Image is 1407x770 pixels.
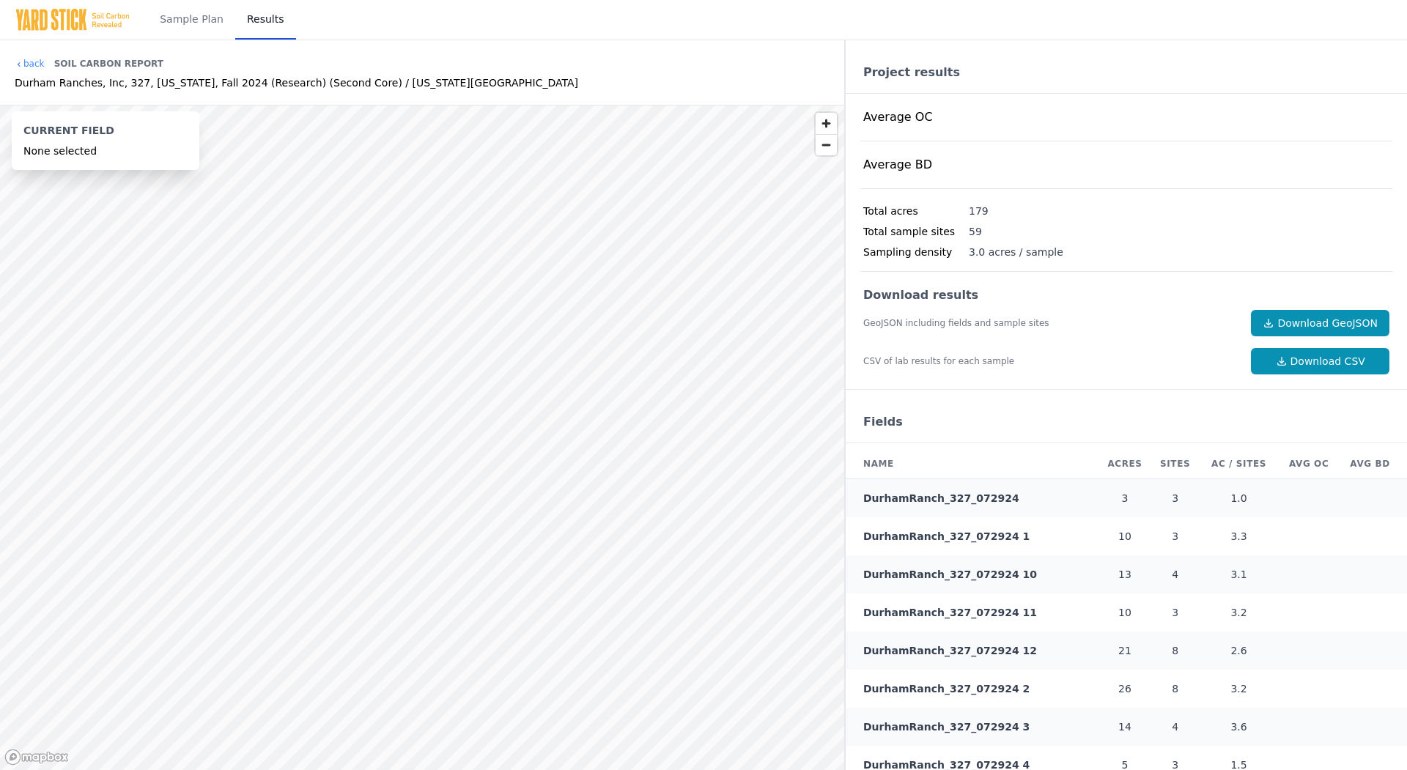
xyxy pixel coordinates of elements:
td: 10 [1098,517,1152,555]
td: 26 [1098,670,1152,708]
div: 179 [969,204,989,218]
div: Average BD [863,156,969,174]
div: Current Field [23,123,188,144]
div: GeoJSON including fields and sample sites [863,317,1239,329]
a: back [15,58,45,70]
td: 3.1 [1199,555,1279,593]
button: Zoom in [816,113,837,134]
button: Zoom out [816,134,837,155]
div: CSV of lab results for each sample [863,355,1239,367]
td: 14 [1098,708,1152,746]
td: 10 [1098,593,1152,632]
a: DurhamRanch_327_072924 3 [863,721,1030,733]
td: 21 [1098,632,1152,670]
div: 59 [969,224,982,239]
td: 8 [1151,632,1199,670]
div: Sampling density [863,245,969,259]
a: Project results [863,65,960,79]
th: Acres [1098,449,1152,479]
a: Download CSV [1251,348,1389,374]
td: 3.6 [1199,708,1279,746]
td: 3 [1151,479,1199,518]
a: DurhamRanch_327_072924 12 [863,645,1037,656]
td: 3.2 [1199,593,1279,632]
td: 1.0 [1199,479,1279,518]
div: Download results [863,286,1389,304]
td: 4 [1151,708,1199,746]
td: 3.2 [1199,670,1279,708]
div: Fields [846,401,1407,443]
div: Durham Ranches, Inc, 327, [US_STATE], Fall 2024 (Research) (Second Core) / [US_STATE][GEOGRAPHIC_... [15,75,578,90]
div: 3.0 acres / sample [969,245,1063,259]
td: 3 [1151,593,1199,632]
a: Download GeoJSON [1251,310,1389,336]
div: Average OC [863,108,969,126]
td: 3.3 [1199,517,1279,555]
a: DurhamRanch_327_072924 2 [863,683,1030,695]
span: Zoom out [816,135,837,155]
th: AVG BD [1339,449,1407,479]
div: Total sample sites [863,224,969,239]
th: Name [846,449,1098,479]
a: DurhamRanch_327_072924 [863,492,1019,504]
td: 13 [1098,555,1152,593]
td: 3 [1098,479,1152,518]
div: Soil Carbon Report [54,52,163,75]
a: DurhamRanch_327_072924 11 [863,607,1037,618]
th: AVG OC [1279,449,1339,479]
td: 4 [1151,555,1199,593]
a: DurhamRanch_327_072924 1 [863,530,1030,542]
td: 2.6 [1199,632,1279,670]
a: Mapbox logo [4,749,69,766]
div: Total acres [863,204,969,218]
div: None selected [23,144,188,158]
a: DurhamRanch_327_072924 10 [863,569,1037,580]
img: Yard Stick Logo [15,8,130,32]
th: Sites [1151,449,1199,479]
td: 3 [1151,517,1199,555]
td: 8 [1151,670,1199,708]
th: AC / Sites [1199,449,1279,479]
